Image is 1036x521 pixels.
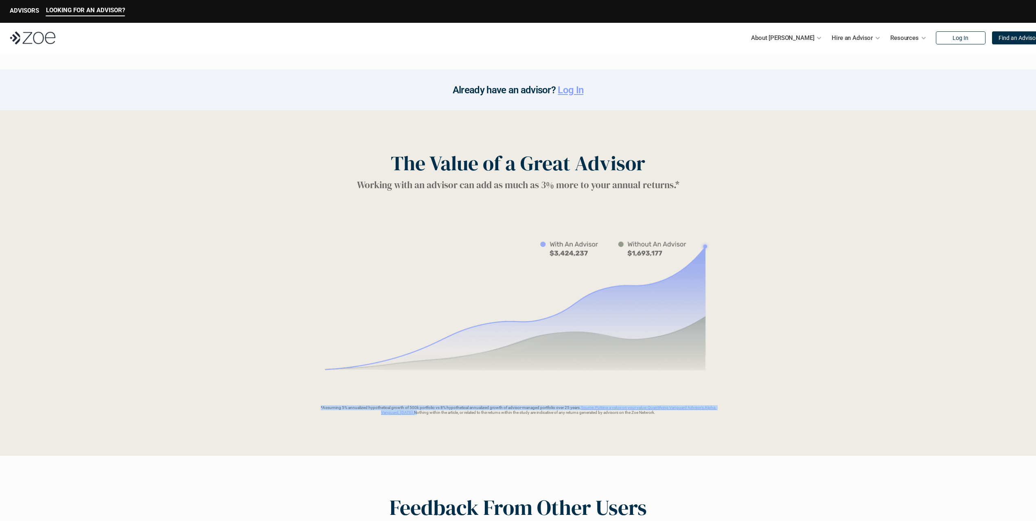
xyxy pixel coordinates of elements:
h2: Already have an advisor? [453,83,583,97]
h2: Feedback From Other Users [390,495,647,520]
p: Hire an Advisor [832,32,873,44]
h1: The Value of a Great Advisor [391,151,645,176]
a: Log In [558,84,583,96]
a: Source: Putting a value on your value: Quantifying Vanguard Advisor’s Alpha, Vanguard, [DATE]. [381,405,717,415]
p: LOOKING FOR AN ADVISOR? [46,7,125,14]
a: Log In [936,31,986,44]
p: About [PERSON_NAME] [751,32,814,44]
p: Resources [890,32,919,44]
p: *Assuming 5% annualized hypothetical growth of 500k portfolio vs 8% hypothetical annualized growt... [315,405,722,415]
p: Log In [953,35,968,42]
p: ADVISORS [10,7,39,14]
h1: Working with an advisor can add as much as 3% more to your annual returns.* [357,180,679,191]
